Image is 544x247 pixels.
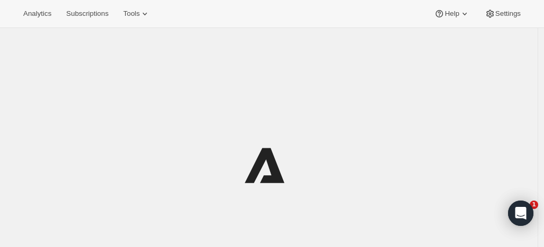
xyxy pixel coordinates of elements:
[530,201,538,209] span: 1
[17,6,58,21] button: Analytics
[123,9,140,18] span: Tools
[508,201,533,226] div: Open Intercom Messenger
[445,9,459,18] span: Help
[495,9,521,18] span: Settings
[66,9,108,18] span: Subscriptions
[428,6,476,21] button: Help
[478,6,527,21] button: Settings
[60,6,115,21] button: Subscriptions
[117,6,156,21] button: Tools
[23,9,51,18] span: Analytics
